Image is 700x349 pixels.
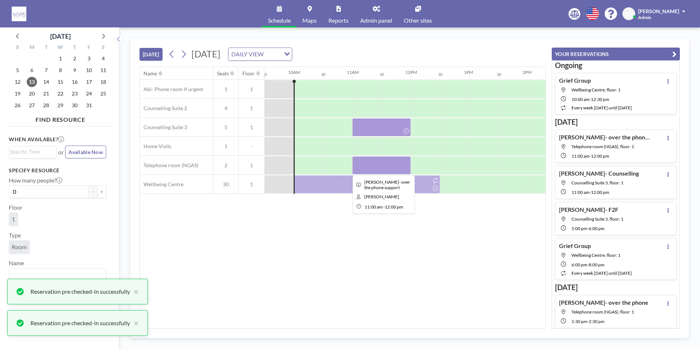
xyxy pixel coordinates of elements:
[625,11,633,17] span: AW
[364,179,410,190] span: Marlene- Sharon- over the phone support
[555,117,677,127] h3: [DATE]
[571,226,587,231] span: 5:00 PM
[84,53,94,64] span: Friday, October 3, 2025
[140,143,171,150] span: Home Visits
[404,18,432,23] span: Other sites
[84,77,94,87] span: Friday, October 17, 2025
[589,189,591,195] span: -
[140,86,203,93] span: Abi- Phone room if urgent
[139,48,163,61] button: [DATE]
[41,100,51,110] span: Tuesday, October 28, 2025
[67,43,82,53] div: T
[555,61,677,70] h3: Ongoing
[522,70,532,75] div: 2PM
[55,65,66,75] span: Wednesday, October 8, 2025
[328,18,349,23] span: Reports
[571,262,587,267] span: 6:00 PM
[140,162,198,169] span: Telephone room (NGAS)
[262,72,267,77] div: 30
[571,144,634,149] span: Telephone room (NGAS), floor: 1
[571,189,589,195] span: 11:00 AM
[9,177,62,184] label: How many people?
[9,204,22,211] label: Floor
[365,204,383,210] span: 11:00 AM
[70,77,80,87] span: Thursday, October 16, 2025
[27,77,37,87] span: Monday, October 13, 2025
[213,181,238,188] span: 30
[82,43,96,53] div: F
[12,7,26,21] img: organization-logo
[58,149,64,156] span: or
[70,65,80,75] span: Thursday, October 9, 2025
[589,226,604,231] span: 6:00 PM
[9,113,112,123] h4: FIND RESOURCE
[70,100,80,110] span: Thursday, October 30, 2025
[589,319,604,324] span: 2:30 PM
[9,232,21,239] label: Type
[55,100,66,110] span: Wednesday, October 29, 2025
[571,180,623,185] span: Counselling Suite 3, floor: 1
[27,65,37,75] span: Monday, October 6, 2025
[84,89,94,99] span: Friday, October 24, 2025
[12,243,27,250] span: Room
[571,87,621,93] span: Wellbeing Centre, floor: 1
[438,72,443,77] div: 30
[591,97,609,102] span: 12:30 PM
[383,204,385,210] span: -
[571,252,621,258] span: Wellbeing Centre, floor: 1
[96,43,110,53] div: S
[70,89,80,99] span: Thursday, October 23, 2025
[571,270,632,276] span: every week [DATE] until [DATE]
[587,262,589,267] span: -
[130,287,139,296] button: close
[321,72,325,77] div: 30
[12,215,15,222] span: 1
[559,299,648,306] h4: [PERSON_NAME]- over the phone
[144,70,157,77] div: Name
[385,204,403,210] span: 12:00 PM
[559,206,618,213] h4: [PERSON_NAME]- F2F
[587,319,589,324] span: -
[591,189,609,195] span: 12:00 PM
[364,194,399,199] span: Abi Wainwright
[213,105,238,112] span: 4
[84,65,94,75] span: Friday, October 10, 2025
[130,319,139,327] button: close
[213,162,238,169] span: 2
[12,100,23,110] span: Sunday, October 26, 2025
[30,287,130,296] div: Reservation pre checked-in successfully
[65,146,106,158] button: Available Now
[27,89,37,99] span: Monday, October 20, 2025
[497,72,501,77] div: 30
[10,148,52,156] input: Search for option
[217,70,229,77] div: Seats
[98,77,108,87] span: Saturday, October 18, 2025
[230,49,265,59] span: DAILY VIEW
[228,48,292,60] div: Search for option
[347,70,359,75] div: 11AM
[10,270,102,279] input: Search for option
[70,53,80,64] span: Thursday, October 2, 2025
[589,153,591,159] span: -
[239,162,264,169] span: 1
[239,124,264,131] span: 1
[25,43,39,53] div: M
[191,48,220,59] span: [DATE]
[213,86,238,93] span: 1
[302,18,317,23] span: Maps
[380,72,384,77] div: 30
[9,259,24,267] label: Name
[12,77,23,87] span: Sunday, October 12, 2025
[638,8,679,14] span: [PERSON_NAME]
[571,309,634,315] span: Telephone room (NGAS), floor: 1
[360,18,392,23] span: Admin panel
[571,153,589,159] span: 11:00 AM
[50,31,71,41] div: [DATE]
[9,269,106,281] div: Search for option
[571,319,587,324] span: 1:30 PM
[68,149,103,155] span: Available Now
[98,65,108,75] span: Saturday, October 11, 2025
[242,70,255,77] div: Floor
[41,65,51,75] span: Tuesday, October 7, 2025
[559,134,651,141] h4: [PERSON_NAME]- over the phone support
